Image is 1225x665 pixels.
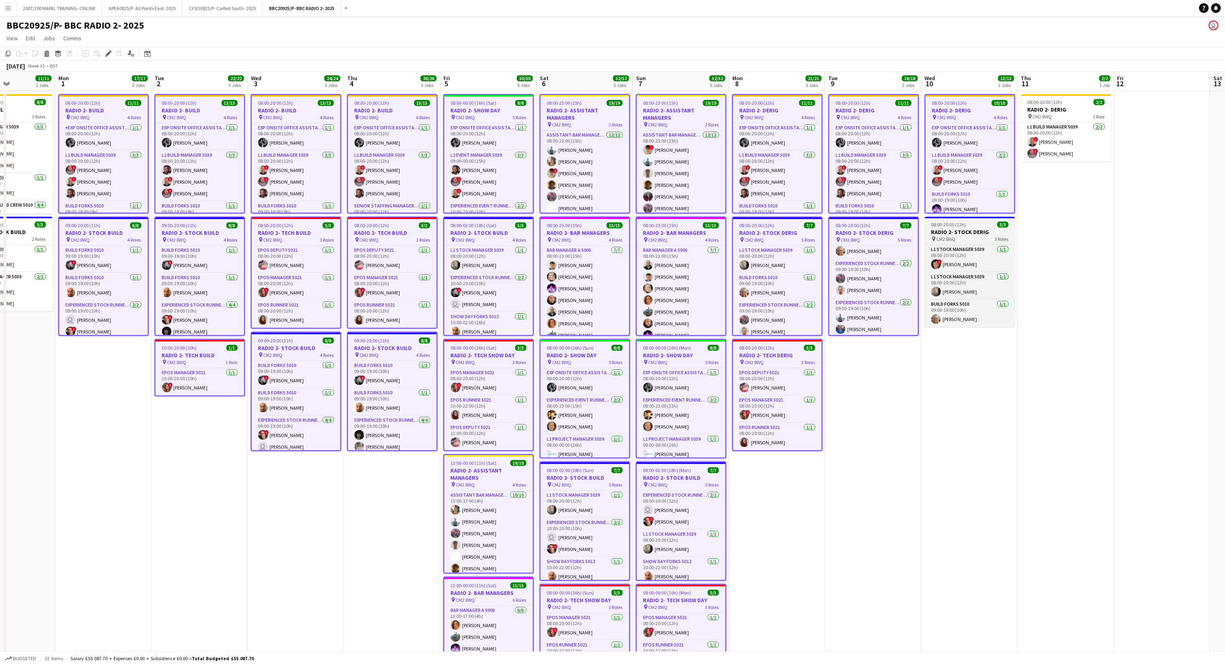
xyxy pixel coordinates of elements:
[258,338,293,344] span: 09:00-20:00 (11h)
[456,359,475,365] span: CM2 8WQ
[804,222,815,228] span: 7/7
[252,246,340,273] app-card-role: EPOS Deputy 50211/108:00-20:00 (12h)[PERSON_NAME]
[836,100,871,106] span: 08:00-20:00 (12h)
[515,222,526,228] span: 5/5
[552,359,572,365] span: CM2 8WQ
[836,222,871,228] span: 08:00-20:00 (12h)
[348,246,437,273] app-card-role: EPOS Deputy 50211/108:00-20:00 (12h)[PERSON_NAME]
[607,100,623,106] span: 19/19
[799,100,815,106] span: 11/11
[128,114,141,120] span: 4 Roles
[705,122,719,128] span: 2 Roles
[540,339,630,458] app-job-card: 08:00-00:00 (16h) (Sun)8/8RADIO 2- SHOW DAY CM2 8WQ5 RolesExp Onsite Office Assistant 50121/108:0...
[703,100,719,106] span: 19/19
[733,300,822,340] app-card-role: Experienced Stock Runner 50122/209:00-19:00 (10h)[PERSON_NAME][PERSON_NAME]
[841,237,860,243] span: CM2 8WQ
[457,288,462,292] span: !
[925,272,1015,300] app-card-role: L1 Stock Manager 50391/108:00-20:00 (12h)[PERSON_NAME]
[829,217,919,336] div: 08:00-20:00 (12h)7/7RADIO 2- STOCK DERIG CM2 8WQ5 Roles08:00-20:00 (12h)[PERSON_NAME]Build Forks ...
[444,339,534,451] app-job-card: 08:00-00:00 (16h) (Sat)3/3RADIO 2- TECH SHOW DAY CM2 8WQ3 RolesEPOS Manager 50211/108:00-20:00 (1...
[829,201,918,229] app-card-role: Build Forks 50101/109:00-19:00 (10h)
[1034,149,1038,153] span: !
[224,237,238,243] span: 4 Roles
[168,189,173,193] span: !
[347,217,437,329] div: 08:00-20:00 (12h)3/3RADIO 2- TECH BUILD CM2 8WQ3 RolesEPOS Deputy 50211/108:00-20:00 (12h)[PERSON...
[740,222,775,228] span: 08:00-20:00 (12h)
[552,237,572,243] span: CM2 8WQ
[938,177,943,182] span: !
[263,0,341,16] button: BBC20925/P- BBC RADIO 2- 2025
[802,114,815,120] span: 4 Roles
[347,94,437,213] div: 08:00-20:00 (12h)15/15RADIO 2- BUILD CM2 8WQ6 RolesExp Onsite Office Assistant 50121/108:00-20:00...
[609,237,623,243] span: 4 Roles
[71,237,90,243] span: CM2 8WQ
[251,217,341,329] app-job-card: 08:00-20:00 (12h)3/3RADIO 2- TECH BUILD CM2 8WQ3 RolesEPOS Deputy 50211/108:00-20:00 (12h)[PERSON...
[59,107,148,114] h3: RADIO 2- BUILD
[59,300,148,340] app-card-role: Experienced Stock Runner 50122/209:00-19:00 (10h) [PERSON_NAME]![PERSON_NAME]
[417,114,430,120] span: 6 Roles
[63,35,81,42] span: Comms
[155,123,244,151] app-card-role: Exp Onsite Office Assistant 50121/108:00-20:00 (12h)[PERSON_NAME]
[513,237,526,243] span: 4 Roles
[155,107,244,114] h3: RADIO 2- BUILD
[540,217,630,336] div: 08:00-23:00 (15h)15/15RADIO 2- BAR MANAGERS CM2 8WQ4 RolesBar Manager A 50067/708:00-23:00 (15h)[...
[252,151,340,201] app-card-role: L1 Build Manager 50393/308:00-20:00 (12h)![PERSON_NAME]![PERSON_NAME][PERSON_NAME]
[1021,122,1111,162] app-card-role: L1 Build Manager 50392/208:00-20:00 (12h)![PERSON_NAME]![PERSON_NAME]
[102,0,182,16] button: APEA0825/P- All Points East- 2025
[66,222,101,228] span: 09:00-20:00 (11h)
[318,100,334,106] span: 13/13
[547,222,582,228] span: 08:00-23:00 (15h)
[451,222,497,228] span: 08:00-02:00 (18h) (Sat)
[252,107,340,114] h3: RADIO 2- BUILD
[258,222,293,228] span: 08:00-20:00 (12h)
[155,94,245,213] div: 08:00-20:00 (12h)13/13RADIO 2- BUILD CM2 8WQ4 RolesExp Onsite Office Assistant 50121/108:00-20:00...
[547,100,582,106] span: 08:00-23:00 (15h)
[636,339,726,458] div: 08:00-00:00 (16h) (Mon)8/8RADIO 2- SHOW DAY CM2 8WQ5 RolesExp Onsite Office Assistant 50121/108:0...
[444,273,533,312] app-card-role: Experienced Stock Runner 50122/210:00-20:00 (10h)![PERSON_NAME] [PERSON_NAME]
[740,100,775,106] span: 08:00-20:00 (12h)
[444,312,533,340] app-card-role: Show Day Forks 50121/110:00-02:00 (16h)[PERSON_NAME]
[72,327,77,331] span: !
[740,345,775,351] span: 08:00-20:00 (12h)
[1021,94,1111,162] app-job-card: 08:00-20:00 (12h)2/2RADIO 2- DERIG CM2 8WQ1 RoleL1 Build Manager 50392/208:00-20:00 (12h)![PERSON...
[925,300,1015,327] app-card-role: Build Forks 50101/109:00-19:00 (10h)[PERSON_NAME]
[609,359,623,365] span: 5 Roles
[354,100,390,106] span: 08:00-20:00 (12h)
[264,165,269,170] span: !
[745,237,764,243] span: CM2 8WQ
[898,237,912,243] span: 5 Roles
[360,114,379,120] span: CM2 8WQ
[252,229,340,236] h3: RADIO 2- TECH BUILD
[251,332,341,451] app-job-card: 09:00-20:00 (11h)8/8RADIO 2- STOCK BUILD CM2 8WQ4 RolesBuild Forks 50101/109:00-19:00 (10h)![PERS...
[58,217,149,336] div: 09:00-20:00 (11h)6/6RADIO 2- STOCK BUILD CM2 8WQ4 RolesBuild Forks 50101/109:00-19:00 (10h)![PERS...
[636,217,726,336] div: 08:00-23:00 (15h)15/15RADIO 2- BAR MANAGERS CM2 8WQ4 RolesBar Manager A 50067/708:00-23:00 (15h)[...
[348,123,437,151] app-card-role: Exp Onsite Office Assistant 50121/108:00-20:00 (12h)[PERSON_NAME]
[649,122,668,128] span: CM2 8WQ
[733,273,822,300] app-card-role: Build Forks 50101/109:00-19:00 (10h)[PERSON_NAME]
[348,229,437,236] h3: RADIO 2- TECH BUILD
[264,288,269,292] span: !
[168,315,173,320] span: !
[155,201,244,229] app-card-role: Build Forks 50101/109:00-18:00 (9h)
[703,222,719,228] span: 15/15
[513,114,526,120] span: 5 Roles
[348,300,437,328] app-card-role: EPOS Runner 50211/108:00-20:00 (12h)[PERSON_NAME]
[898,114,912,120] span: 4 Roles
[167,114,187,120] span: CM2 8WQ
[263,114,283,120] span: CM2 8WQ
[733,229,822,236] h3: RADIO 2- STOCK DERIG
[829,151,918,201] app-card-role: L1 Build Manager 50393/308:00-20:00 (12h)![PERSON_NAME]![PERSON_NAME][PERSON_NAME]
[732,339,823,451] div: 08:00-20:00 (12h)3/3RADIO 2- TECH DERIG CM2 8WQ3 RolesEPOS Deputy 50211/108:00-20:00 (12h)[PERSON...
[130,222,141,228] span: 6/6
[541,352,629,359] h3: RADIO 2- SHOW DAY
[444,352,533,359] h3: RADIO 2- TECH SHOW DAY
[457,189,462,193] span: !
[155,217,245,336] app-job-card: 09:00-20:00 (11h)8/8RADIO 2- STOCK BUILD CM2 8WQ4 RolesBuild Forks 50101/109:00-19:00 (10h)![PERS...
[708,345,719,351] span: 8/8
[444,107,533,114] h3: RADIO 2- SHOW DAY
[804,345,815,351] span: 3/3
[444,217,534,336] div: 08:00-02:00 (18h) (Sat)5/5RADIO 2- STOCK BUILD CM2 8WQ4 RolesL1 Stock Manager 50391/108:00-20:00 ...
